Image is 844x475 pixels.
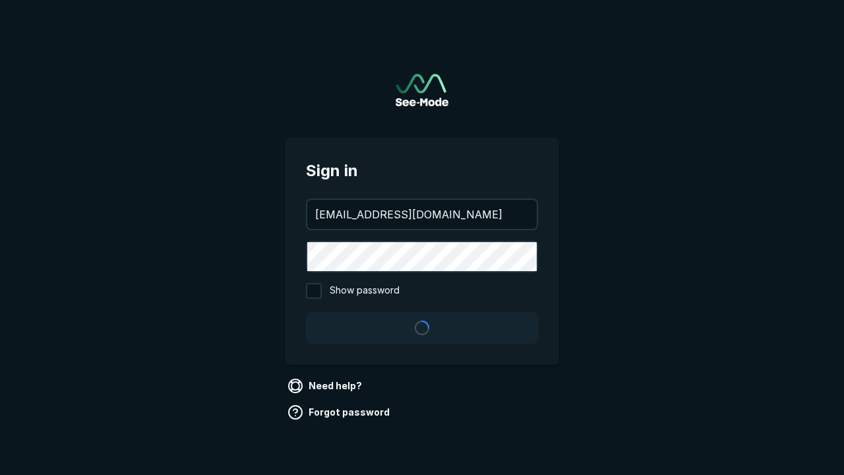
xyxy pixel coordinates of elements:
img: See-Mode Logo [396,74,448,106]
input: your@email.com [307,200,537,229]
span: Sign in [306,159,538,183]
span: Show password [330,283,400,299]
a: Go to sign in [396,74,448,106]
a: Forgot password [285,402,395,423]
a: Need help? [285,375,367,396]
